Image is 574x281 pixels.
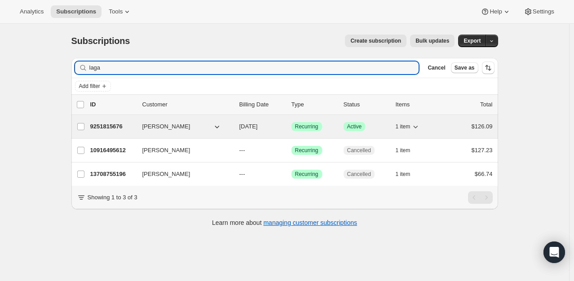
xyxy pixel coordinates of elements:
span: Bulk updates [415,37,449,44]
div: 13708755196[PERSON_NAME]---SuccessRecurringCancelled1 item$66.74 [90,168,493,180]
span: 1 item [396,147,411,154]
span: [PERSON_NAME] [142,170,190,179]
button: Cancel [424,62,449,73]
span: [PERSON_NAME] [142,146,190,155]
span: 1 item [396,123,411,130]
button: [PERSON_NAME] [137,167,227,181]
p: Status [344,100,389,109]
p: Showing 1 to 3 of 3 [88,193,137,202]
span: Cancelled [347,171,371,178]
span: Recurring [295,123,318,130]
button: Add filter [75,81,111,92]
span: Export [464,37,481,44]
div: IDCustomerBilling DateTypeStatusItemsTotal [90,100,493,109]
div: Open Intercom Messenger [543,241,565,263]
p: 13708755196 [90,170,135,179]
button: 1 item [396,144,420,157]
button: Subscriptions [51,5,102,18]
span: $126.09 [472,123,493,130]
p: Customer [142,100,232,109]
button: Export [458,35,486,47]
button: Bulk updates [410,35,455,47]
span: Cancel [428,64,445,71]
span: [DATE] [239,123,258,130]
div: Items [396,100,441,109]
p: Learn more about [212,218,357,227]
p: 9251815676 [90,122,135,131]
button: Sort the results [482,61,495,74]
button: Tools [103,5,137,18]
span: Subscriptions [56,8,96,15]
p: 10916495612 [90,146,135,155]
button: Analytics [14,5,49,18]
button: Save as [451,62,478,73]
span: Active [347,123,362,130]
span: Settings [533,8,554,15]
div: 9251815676[PERSON_NAME][DATE]SuccessRecurringSuccessActive1 item$126.09 [90,120,493,133]
span: [PERSON_NAME] [142,122,190,131]
span: Subscriptions [71,36,130,46]
div: Type [291,100,336,109]
button: Help [475,5,516,18]
span: Tools [109,8,123,15]
button: Create subscription [345,35,406,47]
span: Help [490,8,502,15]
span: $66.74 [475,171,493,177]
span: Add filter [79,83,100,90]
p: Total [480,100,492,109]
a: managing customer subscriptions [263,219,357,226]
p: Billing Date [239,100,284,109]
div: 10916495612[PERSON_NAME]---SuccessRecurringCancelled1 item$127.23 [90,144,493,157]
span: Analytics [20,8,44,15]
span: Cancelled [347,147,371,154]
button: Settings [518,5,560,18]
span: Recurring [295,147,318,154]
button: 1 item [396,168,420,180]
span: --- [239,147,245,154]
span: Recurring [295,171,318,178]
span: --- [239,171,245,177]
button: [PERSON_NAME] [137,119,227,134]
button: [PERSON_NAME] [137,143,227,158]
span: 1 item [396,171,411,178]
nav: Pagination [468,191,493,204]
button: 1 item [396,120,420,133]
p: ID [90,100,135,109]
span: Create subscription [350,37,401,44]
span: Save as [455,64,475,71]
span: $127.23 [472,147,493,154]
input: Filter subscribers [89,61,419,74]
